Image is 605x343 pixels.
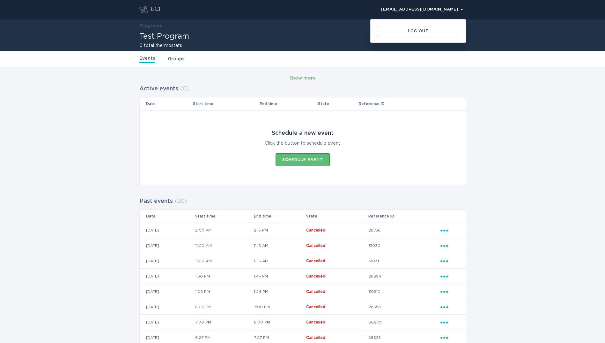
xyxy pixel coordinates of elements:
[195,210,254,223] th: Start time
[440,242,459,249] div: Popover menu
[306,228,325,232] span: Cancelled
[306,274,325,278] span: Cancelled
[140,315,466,330] tr: 5d4eced92b5e48b08a4912069bf42f3f
[368,284,440,299] td: 30910
[254,299,306,315] td: 7:00 PM
[440,273,459,280] div: Popover menu
[140,223,466,238] tr: 9c94655681404001bb9b6ee5353900cc
[140,223,195,238] td: [DATE]
[139,6,148,13] button: Go to dashboard
[306,320,325,324] span: Cancelled
[139,43,189,48] h2: 0 total thermostats
[358,97,440,110] th: Reference ID
[140,284,195,299] td: [DATE]
[151,6,163,13] div: ECP
[195,269,254,284] td: 1:30 PM
[139,195,173,207] h2: Past events
[254,223,306,238] td: 2:15 PM
[139,83,178,95] h2: Active events
[140,238,195,253] td: [DATE]
[380,29,456,33] div: Log out
[440,334,459,341] div: Popover menu
[180,86,189,92] span: ( 0 )
[282,158,323,162] div: Schedule event
[440,257,459,264] div: Popover menu
[254,253,306,269] td: 11:15 AM
[318,97,358,110] th: State
[195,284,254,299] td: 1:09 PM
[139,55,155,63] a: Events
[140,315,195,330] td: [DATE]
[193,97,259,110] th: Start time
[368,210,440,223] th: Reference ID
[306,336,325,339] span: Cancelled
[276,153,330,166] button: Schedule event
[306,244,325,248] span: Cancelled
[306,290,325,293] span: Cancelled
[195,253,254,269] td: 11:00 AM
[381,8,463,11] div: [EMAIL_ADDRESS][DOMAIN_NAME]
[254,269,306,284] td: 1:45 PM
[140,97,466,110] tr: Table Headers
[254,284,306,299] td: 1:24 PM
[195,299,254,315] td: 6:00 PM
[254,210,306,223] th: End time
[140,97,193,110] th: Date
[378,5,466,14] button: Open user account details
[306,210,368,223] th: State
[440,319,459,326] div: Popover menu
[140,253,195,269] td: [DATE]
[175,198,187,204] span: ( 20 )
[139,24,162,28] a: Programs
[259,97,318,110] th: End time
[368,269,440,284] td: 28694
[254,315,306,330] td: 8:00 PM
[140,210,195,223] th: Date
[254,238,306,253] td: 11:15 AM
[195,223,254,238] td: 2:00 PM
[140,299,195,315] td: [DATE]
[140,253,466,269] tr: 1f60d1ef0d9f4cb3b6247fad632ea0e4
[265,140,340,147] div: Click the button to schedule event
[272,130,334,137] div: Schedule a new event
[289,75,316,82] div: Show more
[306,305,325,309] span: Cancelled
[140,299,466,315] tr: fbf13a2f044d4153897af626148b5b4b
[168,56,184,63] a: Groups
[377,26,459,36] button: Log out
[306,259,325,263] span: Cancelled
[140,238,466,253] tr: 1a3d54d7fa734022bd43a92e3a28428a
[368,223,440,238] td: 28756
[440,227,459,234] div: Popover menu
[440,303,459,310] div: Popover menu
[289,73,316,83] button: Show more
[140,210,466,223] tr: Table Headers
[140,269,195,284] td: [DATE]
[195,238,254,253] td: 11:00 AM
[368,299,440,315] td: 28658
[368,253,440,269] td: 31031
[140,269,466,284] tr: 977a8c299a6d4d4bae2186839c9c1f45
[140,284,466,299] tr: 26f846e47cc84cf084f01c40c005bf56
[368,315,440,330] td: 30870
[368,238,440,253] td: 31030
[195,315,254,330] td: 7:00 PM
[139,33,189,40] h1: Test Program
[440,288,459,295] div: Popover menu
